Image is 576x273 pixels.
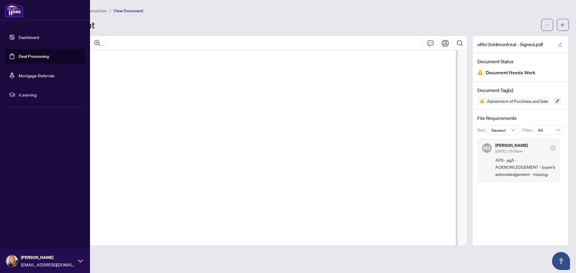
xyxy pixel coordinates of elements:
span: Agreement of Purchase and Sale [484,99,550,103]
span: View Document [113,8,143,13]
span: All [538,126,560,135]
h4: Document Status [477,58,564,65]
span: edit [558,43,562,47]
span: check-circle [550,145,555,150]
span: View Transaction [75,8,107,13]
button: Open asap [552,252,570,270]
a: Mortgage Referrals [19,73,55,78]
h4: Document Tag(s) [477,87,564,94]
span: [DATE], 03:06pm [495,149,523,153]
span: [EMAIL_ADDRESS][DOMAIN_NAME] [21,261,75,268]
span: offer3oldmontreal - Signed.pdf [477,41,543,48]
a: Dashboard [19,34,39,40]
span: [PERSON_NAME] [21,254,75,261]
li: / [109,7,111,14]
img: Document Status [477,70,483,76]
span: NS [483,144,490,152]
span: APS - pg5 - ACKNOWLEDGEMENT - buyer's acknowledgement - missing. [495,157,555,178]
span: arrow-left [561,23,565,27]
img: logo [5,3,23,17]
p: Sort: [477,127,488,133]
a: Deal Processing [19,54,49,59]
span: ellipsis [545,23,549,27]
span: Newest [491,126,515,135]
img: Status Icon [477,97,484,105]
span: Document Needs Work [486,69,535,77]
span: rLearning [19,91,81,98]
h5: [PERSON_NAME] [495,143,528,147]
h4: File Requirements [477,114,564,122]
img: Profile Icon [6,255,18,267]
p: Filter: [522,127,534,133]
